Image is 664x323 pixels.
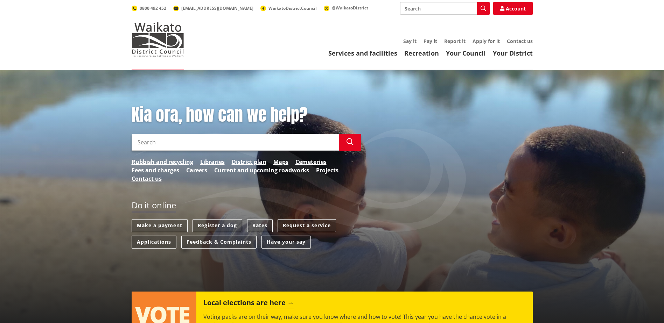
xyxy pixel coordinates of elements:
[132,236,176,249] a: Applications
[444,38,466,44] a: Report it
[493,49,533,57] a: Your District
[403,38,417,44] a: Say it
[132,200,176,213] h2: Do it online
[132,158,193,166] a: Rubbish and recycling
[278,219,336,232] a: Request a service
[424,38,437,44] a: Pay it
[173,5,253,11] a: [EMAIL_ADDRESS][DOMAIN_NAME]
[200,158,225,166] a: Libraries
[507,38,533,44] a: Contact us
[132,219,188,232] a: Make a payment
[400,2,490,15] input: Search input
[295,158,327,166] a: Cemeteries
[132,22,184,57] img: Waikato District Council - Te Kaunihera aa Takiwaa o Waikato
[404,49,439,57] a: Recreation
[181,236,257,249] a: Feedback & Complaints
[316,166,338,174] a: Projects
[446,49,486,57] a: Your Council
[260,5,317,11] a: WaikatoDistrictCouncil
[132,105,361,125] h1: Kia ora, how can we help?
[247,219,273,232] a: Rates
[140,5,166,11] span: 0800 492 452
[203,299,294,309] h2: Local elections are here
[273,158,288,166] a: Maps
[132,166,179,174] a: Fees and charges
[193,219,242,232] a: Register a dog
[132,134,339,151] input: Search input
[214,166,309,174] a: Current and upcoming roadworks
[473,38,500,44] a: Apply for it
[181,5,253,11] span: [EMAIL_ADDRESS][DOMAIN_NAME]
[324,5,368,11] a: @WaikatoDistrict
[268,5,317,11] span: WaikatoDistrictCouncil
[132,174,162,183] a: Contact us
[328,49,397,57] a: Services and facilities
[261,236,311,249] a: Have your say
[493,2,533,15] a: Account
[186,166,207,174] a: Careers
[232,158,266,166] a: District plan
[332,5,368,11] span: @WaikatoDistrict
[132,5,166,11] a: 0800 492 452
